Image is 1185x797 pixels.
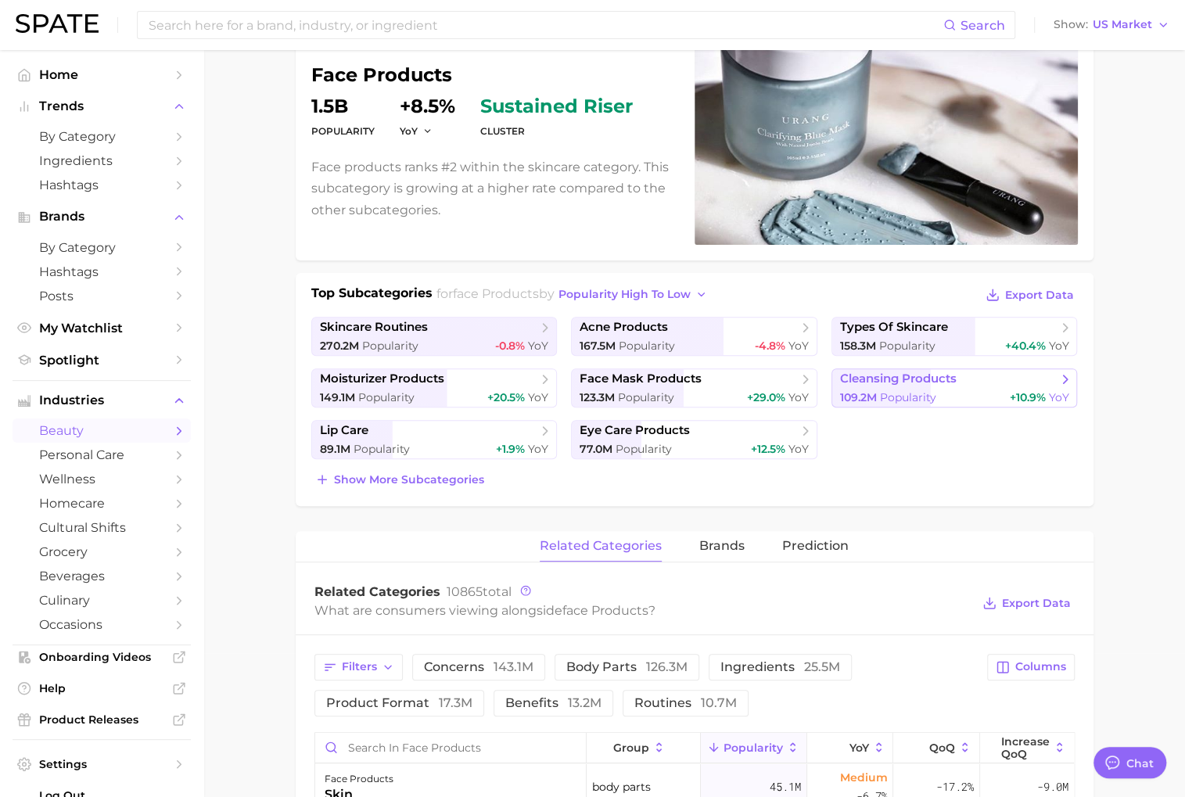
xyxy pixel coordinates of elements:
[39,472,164,486] span: wellness
[480,122,633,141] dt: cluster
[1048,390,1068,404] span: YoY
[619,339,675,353] span: Popularity
[1037,777,1068,796] span: -9.0m
[39,569,164,583] span: beverages
[13,418,191,443] a: beauty
[439,695,472,710] span: 17.3m
[580,423,690,438] span: eye care products
[325,770,393,788] div: face products
[13,95,191,118] button: Trends
[755,339,785,353] span: -4.8%
[424,661,533,673] span: concerns
[39,178,164,192] span: Hashtags
[540,539,662,553] span: related categories
[701,695,737,710] span: 10.7m
[571,420,817,459] a: eye care products77.0m Popularity+12.5% YoY
[39,681,164,695] span: Help
[311,420,558,459] a: lip care89.1m Popularity+1.9% YoY
[311,156,676,221] p: Face products ranks #2 within the skincare category. This subcategory is growing at a higher rate...
[480,97,633,116] span: sustained riser
[13,235,191,260] a: by Category
[701,733,807,763] button: Popularity
[720,661,840,673] span: ingredients
[880,390,936,404] span: Popularity
[13,677,191,700] a: Help
[1004,339,1045,353] span: +40.4%
[16,14,99,33] img: SPATE
[447,584,512,599] span: total
[326,697,472,709] span: product format
[788,390,809,404] span: YoY
[566,661,688,673] span: body parts
[315,733,587,763] input: Search in face products
[39,264,164,279] span: Hashtags
[314,584,440,599] span: Related Categories
[39,289,164,303] span: Posts
[528,442,548,456] span: YoY
[555,284,712,305] button: popularity high to low
[311,122,375,141] dt: Popularity
[39,210,164,224] span: Brands
[39,99,164,113] span: Trends
[39,393,164,407] span: Industries
[314,600,971,621] div: What are consumers viewing alongside ?
[320,390,355,404] span: 149.1m
[936,777,974,796] span: -17.2%
[1015,660,1066,673] span: Columns
[751,442,785,456] span: +12.5%
[354,442,410,456] span: Popularity
[311,469,488,490] button: Show more subcategories
[39,447,164,462] span: personal care
[788,339,809,353] span: YoY
[562,603,648,618] span: face products
[580,442,612,456] span: 77.0m
[13,149,191,173] a: Ingredients
[1001,735,1050,760] span: Increase QoQ
[1048,339,1068,353] span: YoY
[505,697,601,709] span: benefits
[1093,20,1152,29] span: US Market
[311,284,433,307] h1: Top Subcategories
[453,286,539,301] span: face products
[571,368,817,407] a: face mask products123.3m Popularity+29.0% YoY
[807,733,893,763] button: YoY
[893,733,979,763] button: QoQ
[840,390,877,404] span: 109.2m
[804,659,840,674] span: 25.5m
[342,660,377,673] span: Filters
[580,390,615,404] span: 123.3m
[13,205,191,228] button: Brands
[320,423,368,438] span: lip care
[616,442,672,456] span: Popularity
[13,284,191,308] a: Posts
[987,654,1074,680] button: Columns
[320,320,428,335] span: skincare routines
[147,12,943,38] input: Search here for a brand, industry, or ingredient
[618,390,674,404] span: Popularity
[831,368,1078,407] a: cleansing products109.2m Popularity+10.9% YoY
[840,372,957,386] span: cleansing products
[39,153,164,168] span: Ingredients
[39,617,164,632] span: occasions
[400,97,455,116] dd: +8.5%
[39,593,164,608] span: culinary
[496,442,525,456] span: +1.9%
[13,63,191,87] a: Home
[13,389,191,412] button: Industries
[39,650,164,664] span: Onboarding Videos
[39,240,164,255] span: by Category
[13,540,191,564] a: grocery
[487,390,525,404] span: +20.5%
[13,348,191,372] a: Spotlight
[724,741,783,754] span: Popularity
[580,320,668,335] span: acne products
[528,339,548,353] span: YoY
[1009,390,1045,404] span: +10.9%
[13,515,191,540] a: cultural shifts
[39,67,164,82] span: Home
[961,18,1005,33] span: Search
[13,173,191,197] a: Hashtags
[699,539,745,553] span: brands
[436,286,712,301] span: for by
[311,317,558,356] a: skincare routines270.2m Popularity-0.8% YoY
